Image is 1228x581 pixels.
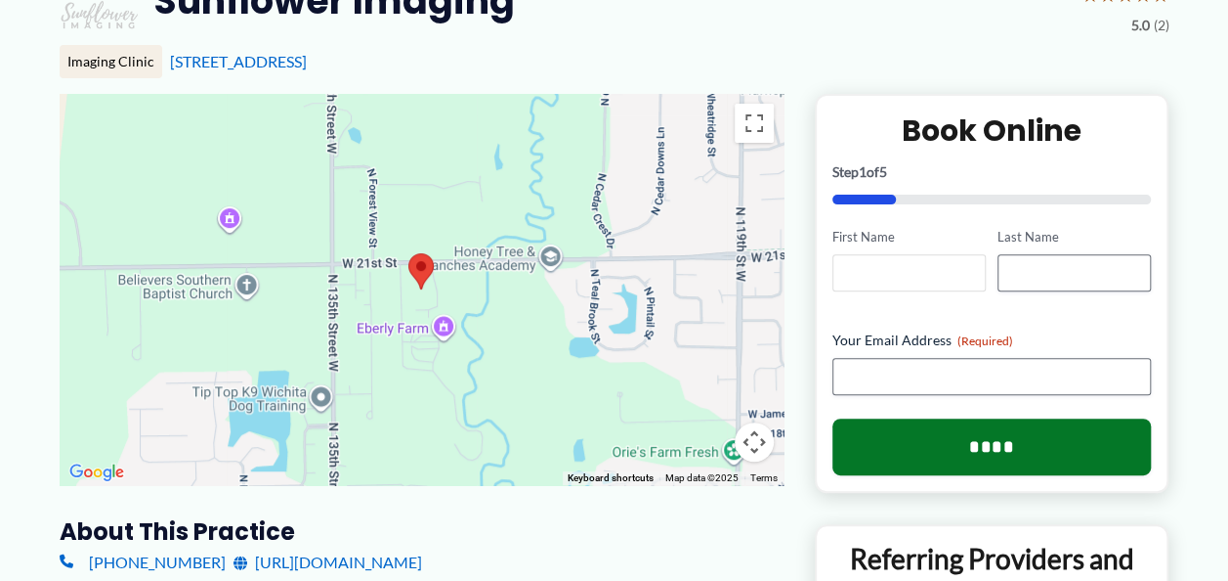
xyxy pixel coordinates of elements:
span: Map data ©2025 [665,472,739,483]
label: First Name [832,228,986,246]
p: Step of [832,165,1152,179]
span: 1 [859,163,867,180]
a: [STREET_ADDRESS] [170,52,307,70]
h2: Book Online [832,112,1152,150]
div: Imaging Clinic [60,45,162,78]
button: Keyboard shortcuts [568,471,654,485]
img: Google [64,460,129,485]
a: Terms (opens in new tab) [750,472,778,483]
label: Last Name [997,228,1151,246]
span: 5.0 [1131,13,1150,38]
a: [URL][DOMAIN_NAME] [233,548,422,577]
label: Your Email Address [832,331,1152,350]
h3: About this practice [60,516,783,547]
span: (Required) [957,334,1013,348]
span: 5 [879,163,887,180]
a: [PHONE_NUMBER] [60,548,226,577]
a: Open this area in Google Maps (opens a new window) [64,460,129,485]
span: (2) [1154,13,1169,38]
button: Toggle fullscreen view [735,104,774,143]
button: Map camera controls [735,423,774,462]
